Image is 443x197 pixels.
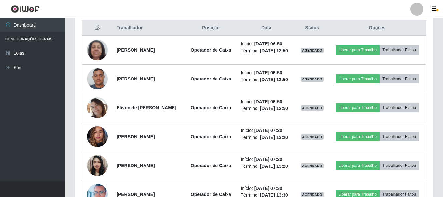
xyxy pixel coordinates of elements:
[260,164,288,169] time: [DATE] 13:20
[237,20,296,36] th: Data
[301,48,324,53] span: AGENDADO
[301,163,324,168] span: AGENDADO
[117,76,155,81] strong: [PERSON_NAME]
[254,157,282,162] time: [DATE] 07:20
[241,69,292,76] li: Início:
[117,134,155,139] strong: [PERSON_NAME]
[117,192,155,197] strong: [PERSON_NAME]
[87,36,108,64] img: 1709656431175.jpeg
[241,47,292,54] li: Término:
[260,106,288,111] time: [DATE] 12:50
[191,76,231,81] strong: Operador de Caixa
[254,99,282,104] time: [DATE] 06:50
[380,74,419,83] button: Trabalhador Faltou
[241,185,292,192] li: Início:
[191,105,231,110] strong: Operador de Caixa
[336,74,380,83] button: Liberar para Trabalho
[241,41,292,47] li: Início:
[87,152,108,179] img: 1736008247371.jpeg
[254,128,282,133] time: [DATE] 07:20
[241,163,292,170] li: Término:
[336,103,380,112] button: Liberar para Trabalho
[260,48,288,53] time: [DATE] 12:50
[260,77,288,82] time: [DATE] 12:50
[296,20,328,36] th: Status
[191,163,231,168] strong: Operador de Caixa
[254,41,282,46] time: [DATE] 06:50
[185,20,237,36] th: Posição
[117,47,155,53] strong: [PERSON_NAME]
[117,163,155,168] strong: [PERSON_NAME]
[336,132,380,141] button: Liberar para Trabalho
[191,47,231,53] strong: Operador de Caixa
[301,77,324,82] span: AGENDADO
[117,105,176,110] strong: Elivonete [PERSON_NAME]
[260,135,288,140] time: [DATE] 13:20
[254,186,282,191] time: [DATE] 07:30
[241,105,292,112] li: Término:
[87,65,108,92] img: 1713995308559.jpeg
[241,156,292,163] li: Início:
[241,76,292,83] li: Término:
[87,123,108,150] img: 1734465947432.jpeg
[11,5,40,13] img: CoreUI Logo
[87,97,108,118] img: 1744411784463.jpeg
[380,45,419,55] button: Trabalhador Faltou
[301,105,324,111] span: AGENDADO
[113,20,185,36] th: Trabalhador
[301,134,324,140] span: AGENDADO
[241,98,292,105] li: Início:
[241,134,292,141] li: Término:
[191,192,231,197] strong: Operador de Caixa
[241,127,292,134] li: Início:
[336,161,380,170] button: Liberar para Trabalho
[380,103,419,112] button: Trabalhador Faltou
[380,132,419,141] button: Trabalhador Faltou
[328,20,426,36] th: Opções
[380,161,419,170] button: Trabalhador Faltou
[254,70,282,75] time: [DATE] 06:50
[336,45,380,55] button: Liberar para Trabalho
[191,134,231,139] strong: Operador de Caixa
